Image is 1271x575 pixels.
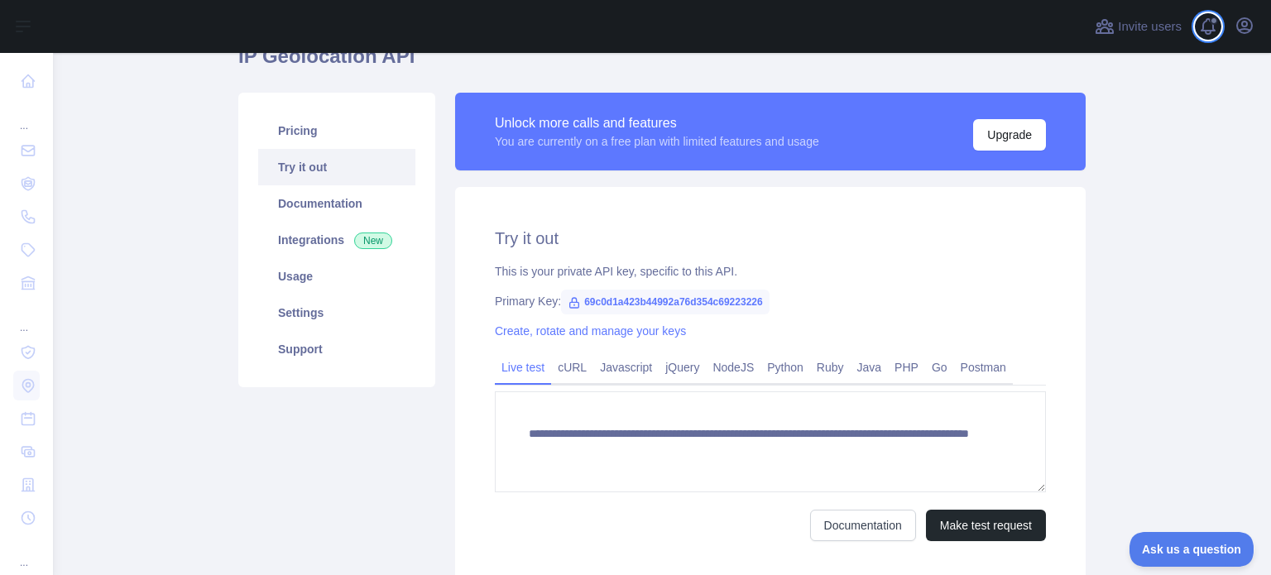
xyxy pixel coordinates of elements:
[973,119,1046,151] button: Upgrade
[258,113,415,149] a: Pricing
[593,354,659,381] a: Javascript
[258,185,415,222] a: Documentation
[551,354,593,381] a: cURL
[258,222,415,258] a: Integrations New
[258,331,415,367] a: Support
[851,354,889,381] a: Java
[706,354,760,381] a: NodeJS
[760,354,810,381] a: Python
[13,536,40,569] div: ...
[258,295,415,331] a: Settings
[810,510,916,541] a: Documentation
[495,263,1046,280] div: This is your private API key, specific to this API.
[954,354,1013,381] a: Postman
[258,149,415,185] a: Try it out
[495,293,1046,309] div: Primary Key:
[659,354,706,381] a: jQuery
[1091,13,1185,40] button: Invite users
[13,301,40,334] div: ...
[495,133,819,150] div: You are currently on a free plan with limited features and usage
[888,354,925,381] a: PHP
[354,232,392,249] span: New
[810,354,851,381] a: Ruby
[561,290,770,314] span: 69c0d1a423b44992a76d354c69223226
[495,113,819,133] div: Unlock more calls and features
[13,99,40,132] div: ...
[495,354,551,381] a: Live test
[1118,17,1182,36] span: Invite users
[926,510,1046,541] button: Make test request
[238,43,1086,83] h1: IP Geolocation API
[925,354,954,381] a: Go
[1130,532,1254,567] iframe: Toggle Customer Support
[495,324,686,338] a: Create, rotate and manage your keys
[258,258,415,295] a: Usage
[495,227,1046,250] h2: Try it out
